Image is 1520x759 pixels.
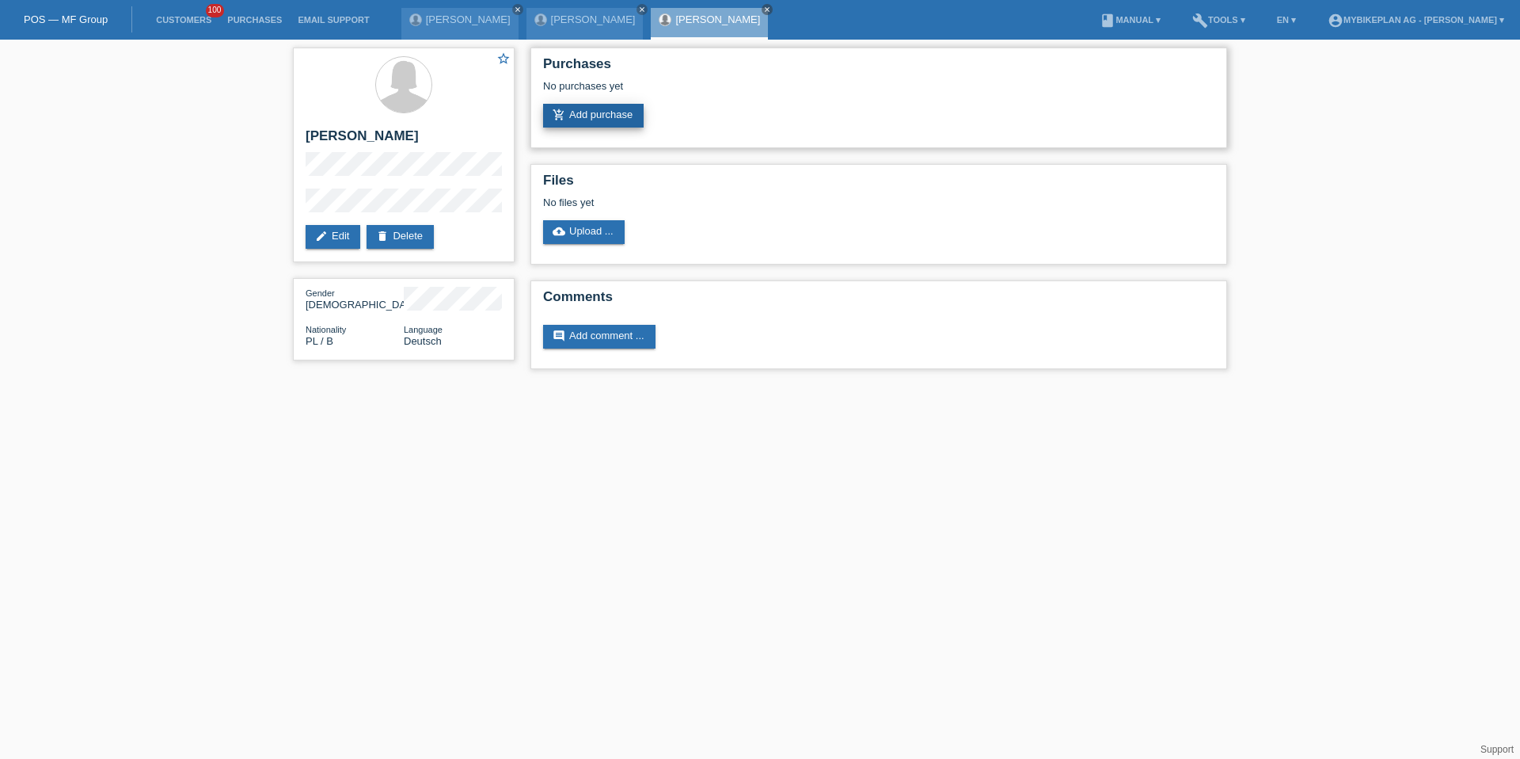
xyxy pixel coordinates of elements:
i: close [763,6,771,13]
i: comment [553,330,565,342]
span: 100 [206,4,225,17]
i: delete [376,230,389,242]
a: deleteDelete [367,225,434,249]
a: POS — MF Group [24,13,108,25]
a: Purchases [219,15,290,25]
a: account_circleMybikeplan AG - [PERSON_NAME] ▾ [1320,15,1512,25]
a: star_border [496,51,511,68]
a: buildTools ▾ [1184,15,1253,25]
i: book [1100,13,1115,29]
a: [PERSON_NAME] [426,13,511,25]
span: Nationality [306,325,346,334]
span: Gender [306,288,335,298]
span: Language [404,325,443,334]
h2: Purchases [543,56,1214,80]
a: Customers [148,15,219,25]
i: account_circle [1328,13,1343,29]
a: [PERSON_NAME] [551,13,636,25]
a: commentAdd comment ... [543,325,655,349]
div: No files yet [543,196,1027,208]
i: star_border [496,51,511,66]
a: [PERSON_NAME] [675,13,760,25]
h2: [PERSON_NAME] [306,128,502,152]
a: cloud_uploadUpload ... [543,220,625,244]
i: edit [315,230,328,242]
a: add_shopping_cartAdd purchase [543,104,644,128]
i: close [514,6,522,13]
a: bookManual ▾ [1092,15,1168,25]
h2: Comments [543,289,1214,313]
span: Deutsch [404,335,442,347]
a: close [762,4,773,15]
a: close [512,4,523,15]
span: Poland / B / 15.06.2022 [306,335,333,347]
a: editEdit [306,225,360,249]
i: add_shopping_cart [553,109,565,121]
a: Support [1480,744,1514,755]
a: EN ▾ [1269,15,1304,25]
i: build [1192,13,1208,29]
a: close [636,4,648,15]
i: close [638,6,646,13]
h2: Files [543,173,1214,196]
div: No purchases yet [543,80,1214,104]
div: [DEMOGRAPHIC_DATA] [306,287,404,311]
i: cloud_upload [553,225,565,238]
a: Email Support [290,15,377,25]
